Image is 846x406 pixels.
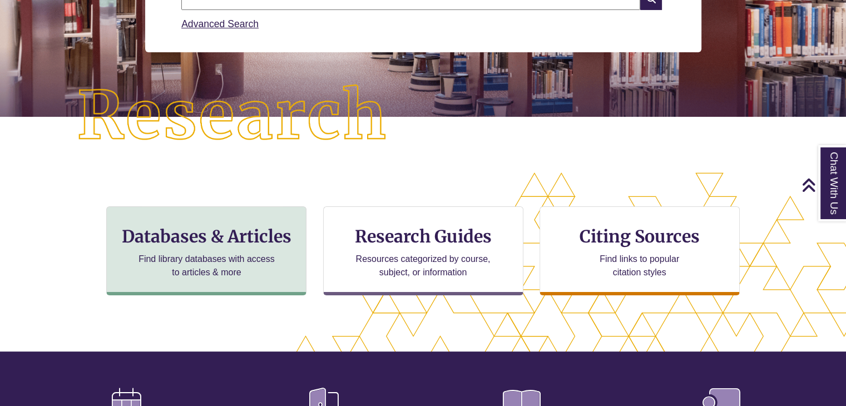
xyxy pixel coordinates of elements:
a: Back to Top [802,177,843,192]
h3: Research Guides [333,226,514,247]
a: Advanced Search [181,18,259,29]
a: Databases & Articles Find library databases with access to articles & more [106,206,306,295]
p: Resources categorized by course, subject, or information [350,252,496,279]
h3: Citing Sources [572,226,708,247]
a: Citing Sources Find links to popular citation styles [540,206,740,295]
h3: Databases & Articles [116,226,297,247]
p: Find library databases with access to articles & more [134,252,279,279]
img: Research [42,50,423,182]
p: Find links to popular citation styles [585,252,694,279]
a: Research Guides Resources categorized by course, subject, or information [323,206,523,295]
